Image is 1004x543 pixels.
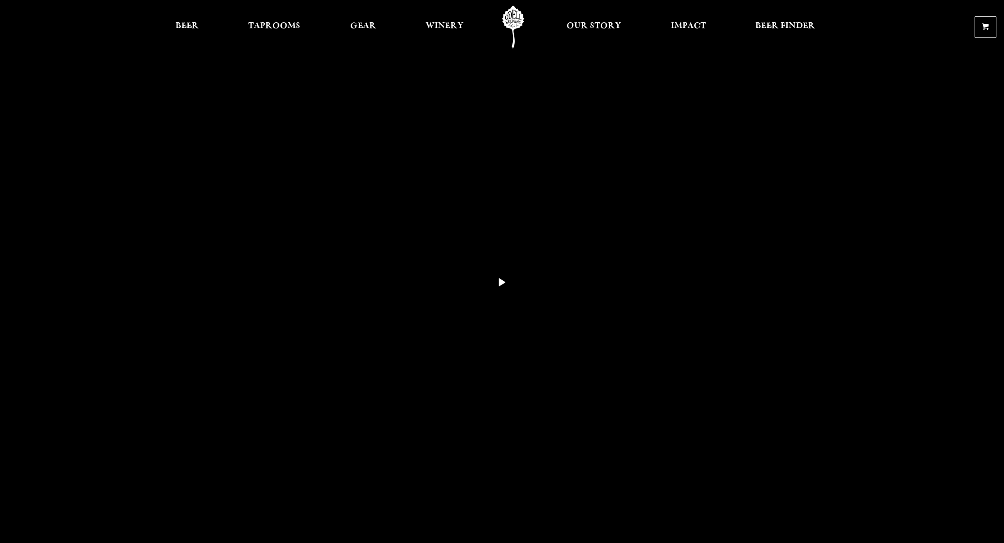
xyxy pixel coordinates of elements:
[749,6,821,48] a: Beer Finder
[419,6,470,48] a: Winery
[242,6,307,48] a: Taprooms
[426,22,464,30] span: Winery
[176,22,199,30] span: Beer
[350,22,376,30] span: Gear
[671,22,706,30] span: Impact
[567,22,621,30] span: Our Story
[755,22,815,30] span: Beer Finder
[665,6,712,48] a: Impact
[495,6,531,48] a: Odell Home
[248,22,300,30] span: Taprooms
[560,6,627,48] a: Our Story
[344,6,382,48] a: Gear
[169,6,205,48] a: Beer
